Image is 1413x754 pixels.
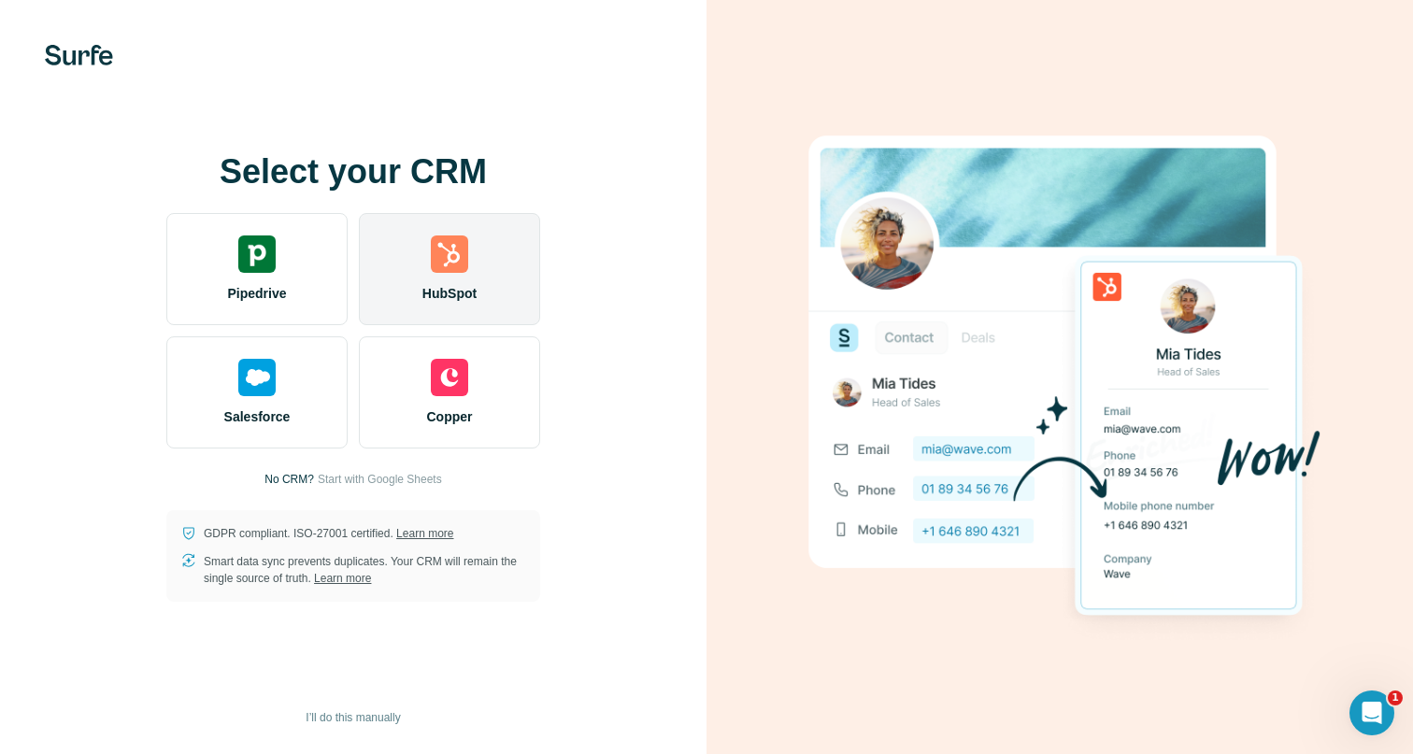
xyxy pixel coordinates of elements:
[204,525,453,542] p: GDPR compliant. ISO-27001 certified.
[798,107,1321,648] img: HUBSPOT image
[318,471,442,488] button: Start with Google Sheets
[314,572,371,585] a: Learn more
[45,45,113,65] img: Surfe's logo
[396,527,453,540] a: Learn more
[422,284,477,303] span: HubSpot
[224,407,291,426] span: Salesforce
[1388,690,1403,705] span: 1
[431,359,468,396] img: copper's logo
[431,235,468,273] img: hubspot's logo
[238,359,276,396] img: salesforce's logo
[227,284,286,303] span: Pipedrive
[264,471,314,488] p: No CRM?
[427,407,473,426] span: Copper
[1349,690,1394,735] iframe: Intercom live chat
[238,235,276,273] img: pipedrive's logo
[293,704,413,732] button: I’ll do this manually
[166,153,540,191] h1: Select your CRM
[306,709,400,726] span: I’ll do this manually
[204,553,525,587] p: Smart data sync prevents duplicates. Your CRM will remain the single source of truth.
